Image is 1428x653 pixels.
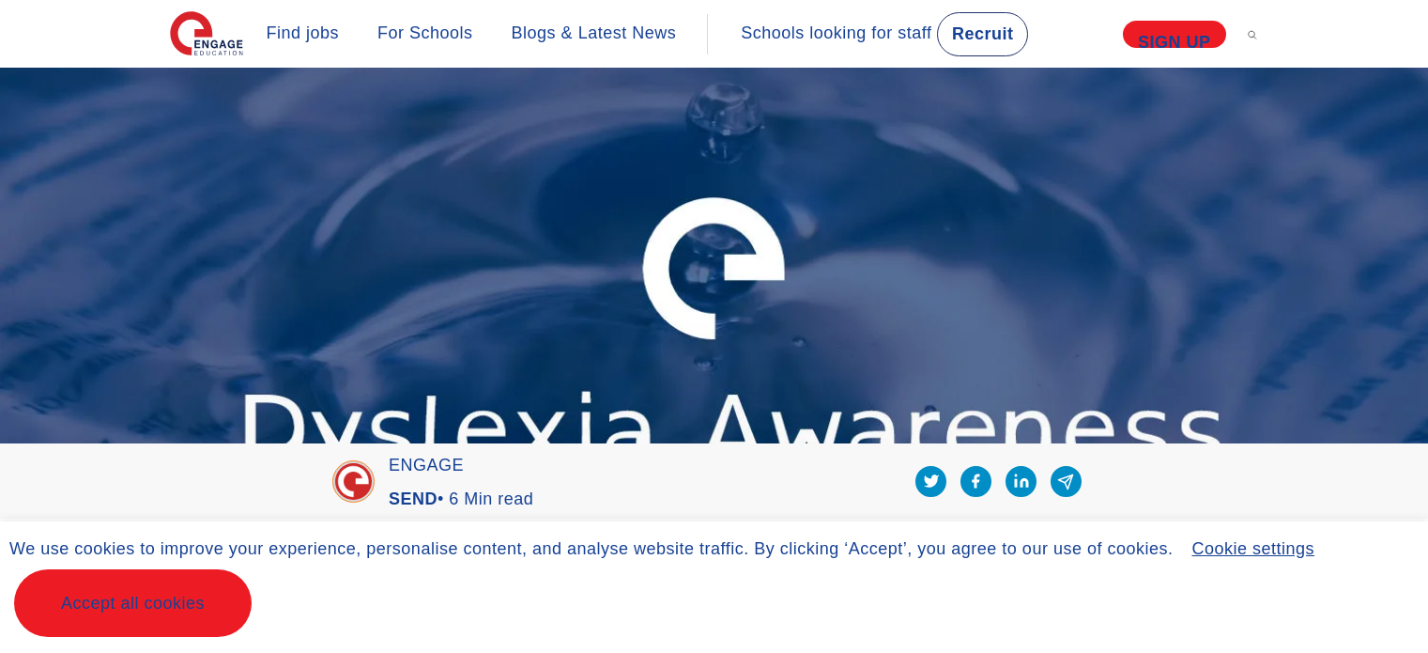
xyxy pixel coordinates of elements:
[937,12,1029,55] a: Recruit
[1191,539,1314,558] a: Cookie settings
[9,539,1333,612] span: We use cookies to improve your experience, personalise content, and analyse website traffic. By c...
[14,569,252,637] a: Accept all cookies
[267,23,340,42] a: Find jobs
[170,11,243,58] img: Engage Education
[377,23,473,42] a: For Schools
[741,23,931,42] span: Schools looking for staff
[1123,21,1226,48] a: Sign up
[389,490,438,508] b: SEND
[389,484,533,514] p: • 6 Min read
[952,24,1014,43] span: Recruit
[389,450,533,480] div: engage
[512,23,677,42] a: Blogs & Latest News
